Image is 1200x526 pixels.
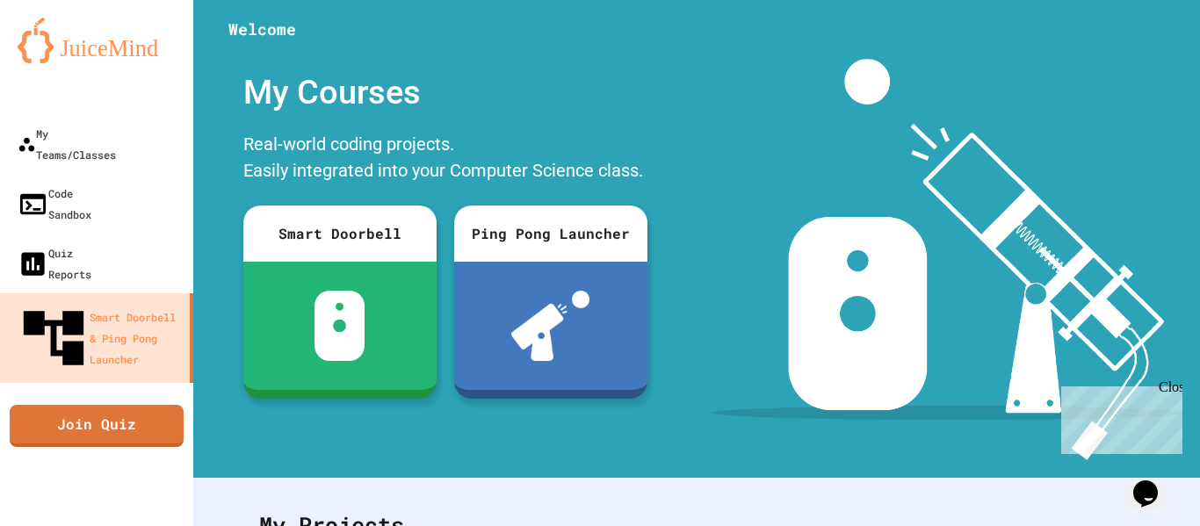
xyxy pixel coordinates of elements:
div: Smart Doorbell [243,205,437,262]
img: sdb-white.svg [314,291,365,361]
img: ppl-with-ball.png [511,291,589,361]
div: My Teams/Classes [18,123,116,165]
img: banner-image-my-projects.png [712,59,1183,460]
div: Quiz Reports [18,242,91,285]
div: Real-world coding projects. Easily integrated into your Computer Science class. [235,126,656,192]
div: Code Sandbox [18,183,91,225]
div: My Courses [235,59,656,126]
iframe: chat widget [1126,456,1182,508]
div: Smart Doorbell & Ping Pong Launcher [18,302,183,374]
iframe: chat widget [1054,379,1182,454]
div: Ping Pong Launcher [454,205,647,262]
img: logo-orange.svg [18,18,176,63]
div: Chat with us now!Close [7,7,121,112]
a: Join Quiz [10,405,184,447]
